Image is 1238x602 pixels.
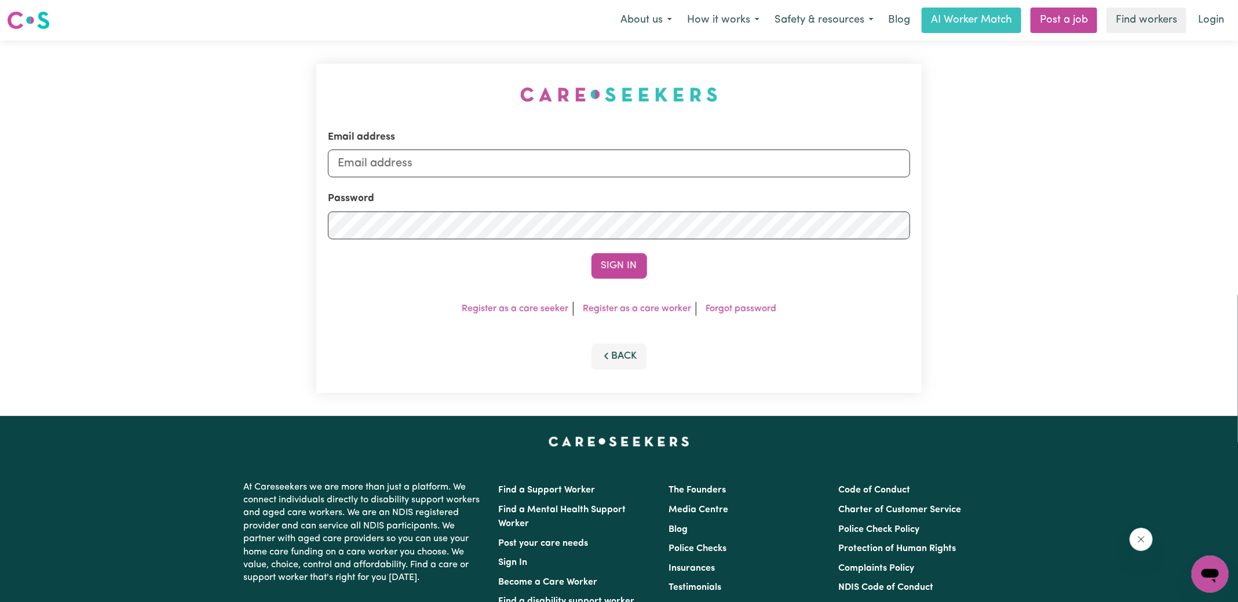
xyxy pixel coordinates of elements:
[613,8,680,32] button: About us
[881,8,917,33] a: Blog
[244,476,485,589] p: At Careseekers we are more than just a platform. We connect individuals directly to disability su...
[591,344,647,369] button: Back
[1130,528,1153,551] iframe: Close message
[838,525,919,534] a: Police Check Policy
[838,486,910,495] a: Code of Conduct
[499,578,598,587] a: Become a Care Worker
[499,486,596,495] a: Find a Support Worker
[706,304,776,313] a: Forgot password
[669,486,726,495] a: The Founders
[499,505,626,528] a: Find a Mental Health Support Worker
[767,8,881,32] button: Safety & resources
[838,564,914,573] a: Complaints Policy
[1192,556,1229,593] iframe: Button to launch messaging window
[7,7,50,34] a: Careseekers logo
[591,253,647,279] button: Sign In
[838,505,961,515] a: Charter of Customer Service
[1191,8,1231,33] a: Login
[838,544,956,553] a: Protection of Human Rights
[328,191,374,206] label: Password
[838,583,933,592] a: NDIS Code of Conduct
[669,583,721,592] a: Testimonials
[1106,8,1186,33] a: Find workers
[462,304,568,313] a: Register as a care seeker
[549,437,689,446] a: Careseekers home page
[7,10,50,31] img: Careseekers logo
[669,525,688,534] a: Blog
[680,8,767,32] button: How it works
[669,505,728,515] a: Media Centre
[328,130,395,145] label: Email address
[1031,8,1097,33] a: Post a job
[7,8,70,17] span: Need any help?
[499,558,528,567] a: Sign In
[669,544,726,553] a: Police Checks
[922,8,1021,33] a: AI Worker Match
[669,564,715,573] a: Insurances
[328,149,910,177] input: Email address
[583,304,691,313] a: Register as a care worker
[499,539,589,548] a: Post your care needs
